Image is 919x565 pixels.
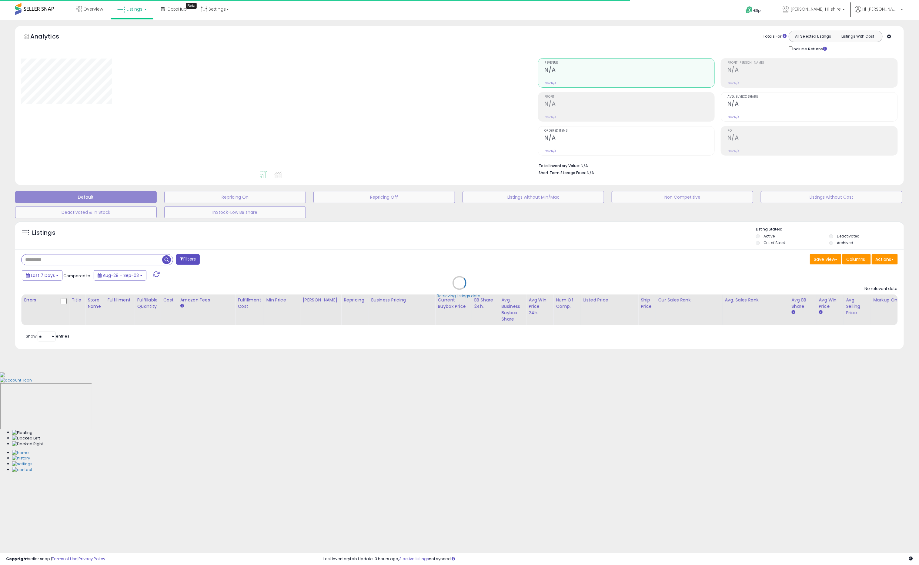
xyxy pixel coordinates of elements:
small: Prev: N/A [727,81,739,85]
b: Short Term Storage Fees: [539,170,586,175]
h2: N/A [727,134,897,143]
button: Non Competitive [612,191,753,203]
h2: N/A [727,66,897,75]
img: Home [12,450,29,456]
img: Floating [12,430,32,436]
img: Docked Left [12,436,40,441]
a: Help [741,2,773,20]
button: All Selected Listings [790,32,836,40]
div: Totals For [763,34,787,39]
button: Repricing On [164,191,306,203]
button: Default [15,191,157,203]
small: Prev: N/A [545,115,556,119]
img: Contact [12,467,32,473]
h2: N/A [545,66,715,75]
a: Hi [PERSON_NAME] [855,6,903,20]
button: Listings without Min/Max [463,191,604,203]
div: Tooltip anchor [186,3,197,9]
div: Include Returns [784,45,834,52]
span: Profit [545,95,715,99]
span: Revenue [545,61,715,65]
span: [PERSON_NAME] Hillshire [790,6,841,12]
b: Total Inventory Value: [539,163,580,168]
img: History [12,456,30,461]
button: InStock-Low BB share [164,206,306,218]
small: Prev: N/A [545,81,556,85]
span: Profit [PERSON_NAME] [727,61,897,65]
button: Repricing Off [313,191,455,203]
span: Overview [83,6,103,12]
button: Listings With Cost [835,32,881,40]
h2: N/A [727,100,897,109]
span: Listings [127,6,142,12]
button: Listings without Cost [761,191,902,203]
small: Prev: N/A [545,149,556,153]
img: Settings [12,461,32,467]
small: Prev: N/A [727,149,739,153]
span: Hi [PERSON_NAME] [863,6,899,12]
h5: Analytics [30,32,71,42]
i: Get Help [745,6,753,14]
h2: N/A [545,134,715,143]
button: Deactivated & In Stock [15,206,157,218]
li: N/A [539,162,894,169]
span: N/A [587,170,594,176]
span: ROI [727,129,897,133]
span: DataHub [168,6,187,12]
span: Ordered Items [545,129,715,133]
h2: N/A [545,100,715,109]
div: Retrieving listings data.. [437,294,482,299]
span: Avg. Buybox Share [727,95,897,99]
img: Docked Right [12,441,43,447]
small: Prev: N/A [727,115,739,119]
span: Help [753,8,761,13]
